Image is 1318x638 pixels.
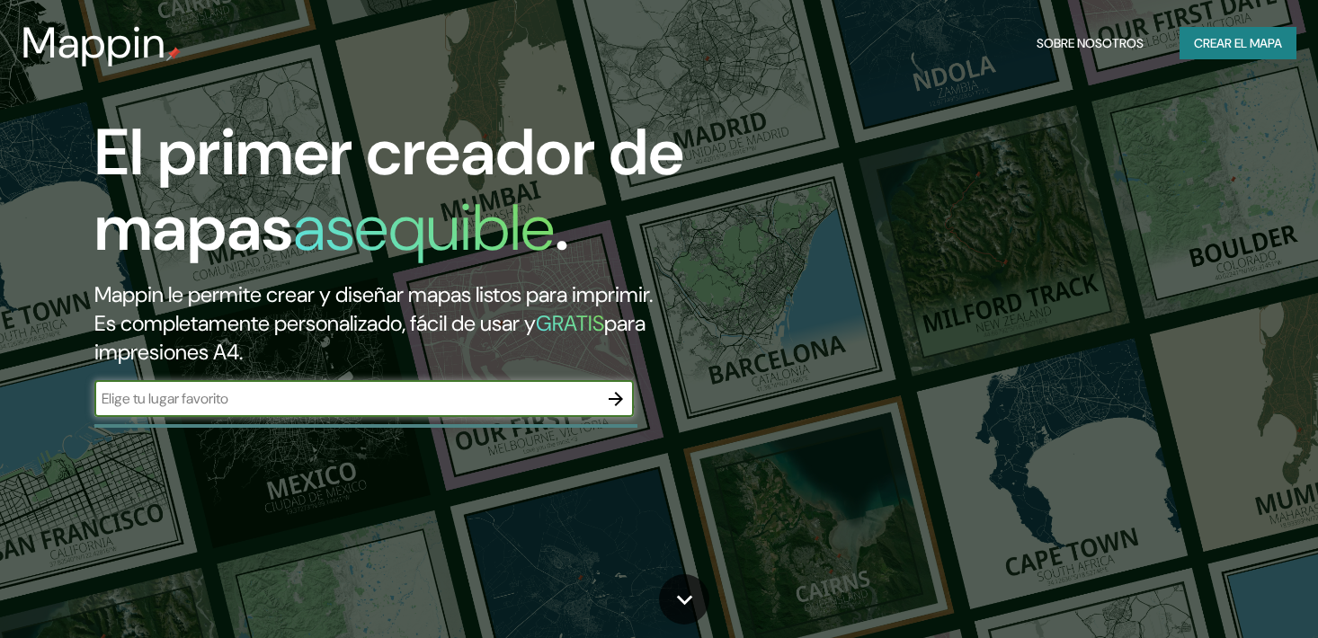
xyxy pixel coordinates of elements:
[166,47,181,61] img: mappin-pin
[1194,32,1282,55] font: Crear el mapa
[1180,27,1296,60] button: Crear el mapa
[1029,27,1151,60] button: Sobre nosotros
[94,115,753,280] h1: El primer creador de mapas .
[94,388,598,409] input: Elige tu lugar favorito
[536,309,604,337] h5: GRATIS
[1037,32,1144,55] font: Sobre nosotros
[293,186,555,270] h1: asequible
[22,18,166,68] h3: Mappin
[94,280,753,367] h2: Mappin le permite crear y diseñar mapas listos para imprimir. Es completamente personalizado, fác...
